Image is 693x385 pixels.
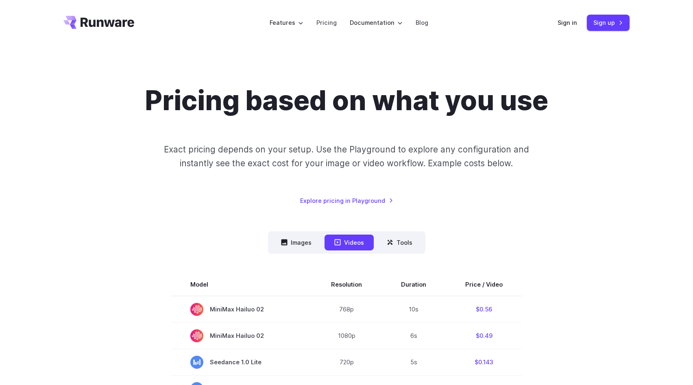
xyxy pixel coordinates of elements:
[416,18,428,27] a: Blog
[446,273,522,296] th: Price / Video
[558,18,577,27] a: Sign in
[312,322,381,349] td: 1080p
[446,296,522,323] td: $0.56
[171,273,312,296] th: Model
[312,349,381,375] td: 720p
[190,329,292,342] span: MiniMax Hailuo 02
[190,303,292,316] span: MiniMax Hailuo 02
[381,273,446,296] th: Duration
[587,15,630,30] a: Sign up
[381,296,446,323] td: 10s
[148,143,545,170] p: Exact pricing depends on your setup. Use the Playground to explore any configuration and instantl...
[350,18,403,27] label: Documentation
[325,235,374,250] button: Videos
[312,273,381,296] th: Resolution
[271,235,321,250] button: Images
[312,296,381,323] td: 768p
[446,349,522,375] td: $0.143
[300,196,393,205] a: Explore pricing in Playground
[446,322,522,349] td: $0.49
[316,18,337,27] a: Pricing
[270,18,303,27] label: Features
[190,356,292,369] span: Seedance 1.0 Lite
[381,322,446,349] td: 6s
[145,85,548,117] h1: Pricing based on what you use
[381,349,446,375] td: 5s
[63,16,134,29] a: Go to /
[377,235,422,250] button: Tools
